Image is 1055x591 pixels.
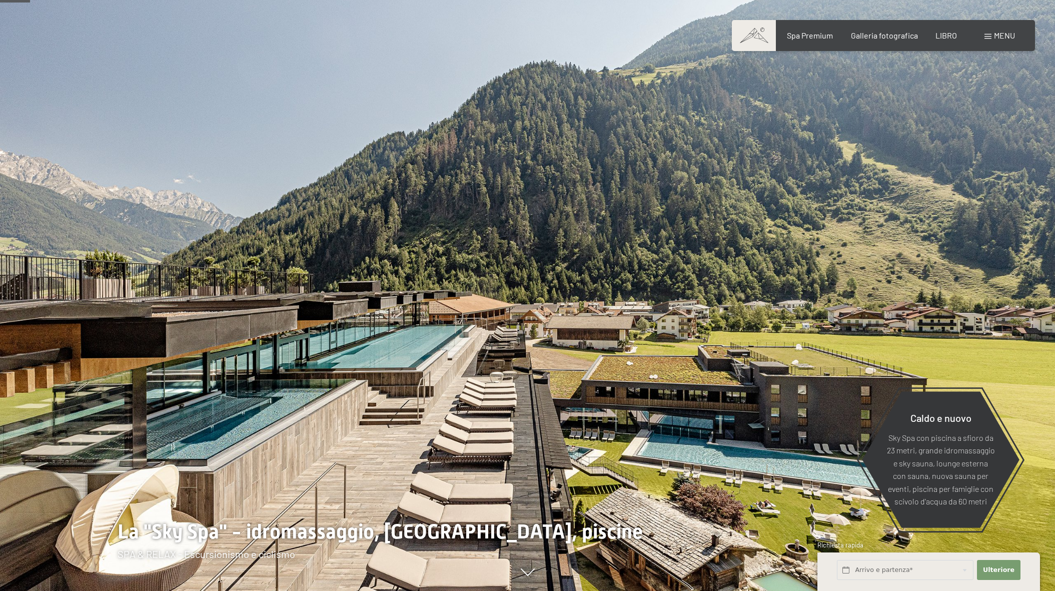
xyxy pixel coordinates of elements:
font: menu [994,31,1015,40]
font: Richiesta rapida [817,541,863,549]
font: Caldo e nuovo [910,411,971,423]
font: Ulteriore [983,566,1014,573]
a: Caldo e nuovo Sky Spa con piscina a sfioro da 23 metri, grande idromassaggio e sky sauna, lounge ... [861,391,1020,528]
a: LIBRO [935,31,957,40]
button: Ulteriore [977,560,1020,580]
font: Sky Spa con piscina a sfioro da 23 metri, grande idromassaggio e sky sauna, lounge esterna con sa... [887,432,995,506]
a: Spa Premium [787,31,833,40]
a: Galleria fotografica [851,31,918,40]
